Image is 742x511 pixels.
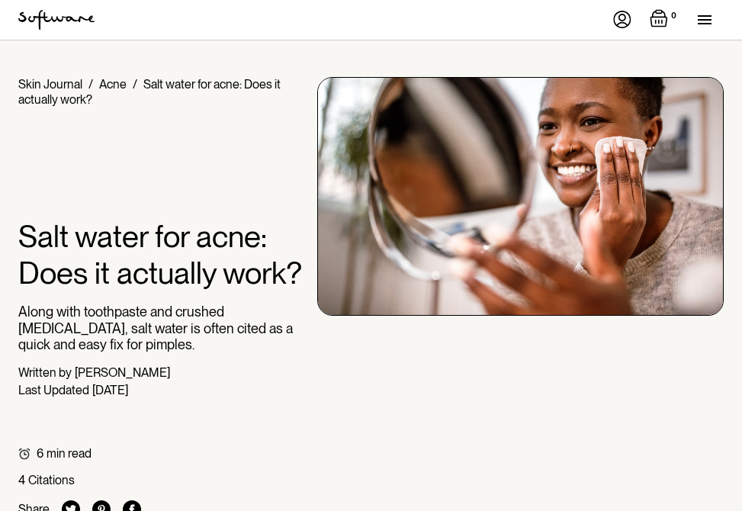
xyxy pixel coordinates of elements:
[133,77,137,92] div: /
[37,446,43,461] div: 6
[18,77,82,92] a: Skin Journal
[18,473,25,487] div: 4
[92,383,128,397] div: [DATE]
[88,77,93,92] div: /
[18,77,281,107] div: Salt water for acne: Does it actually work?
[668,9,679,23] div: 0
[18,10,95,30] a: home
[18,218,305,291] h1: Salt water for acne: Does it actually work?
[18,383,89,397] div: Last Updated
[99,77,127,92] a: Acne
[47,446,92,461] div: min read
[18,10,95,30] img: Software Logo
[650,9,679,31] a: Open empty cart
[28,473,75,487] div: Citations
[18,365,72,380] div: Written by
[75,365,170,380] div: [PERSON_NAME]
[18,304,305,353] p: Along with toothpaste and crushed [MEDICAL_DATA], salt water is often cited as a quick and easy f...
